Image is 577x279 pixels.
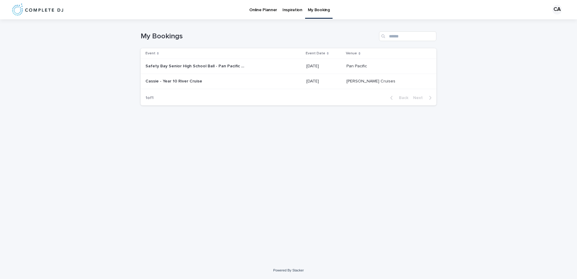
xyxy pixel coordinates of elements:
p: Venue [346,50,357,57]
p: Pan Pacific [346,63,368,69]
span: Back [395,96,408,100]
p: [PERSON_NAME] Cruises [346,78,397,84]
tr: Safety Bay Senior High School Ball - Pan Pacific PackageSafety Bay Senior High School Ball - Pan ... [141,59,436,74]
button: Next [411,95,436,101]
input: Search [379,31,436,41]
p: 1 of 1 [141,91,158,105]
img: 8nP3zCmvR2aWrOmylPw8 [12,4,63,16]
p: Event Date [306,50,325,57]
tr: Cassie - Year 10 River CruiseCassie - Year 10 River Cruise [DATE][DATE] [PERSON_NAME] Cruises[PER... [141,74,436,89]
button: Back [385,95,411,101]
h1: My Bookings [141,32,377,41]
p: Cassie - Year 10 River Cruise [145,78,203,84]
div: CA [552,5,562,14]
a: Powered By Stacker [273,268,304,272]
p: Safety Bay Senior High School Ball - Pan Pacific Package [145,63,247,69]
p: [DATE] [306,63,320,69]
p: [DATE] [306,78,320,84]
p: Event [145,50,155,57]
span: Next [413,96,426,100]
